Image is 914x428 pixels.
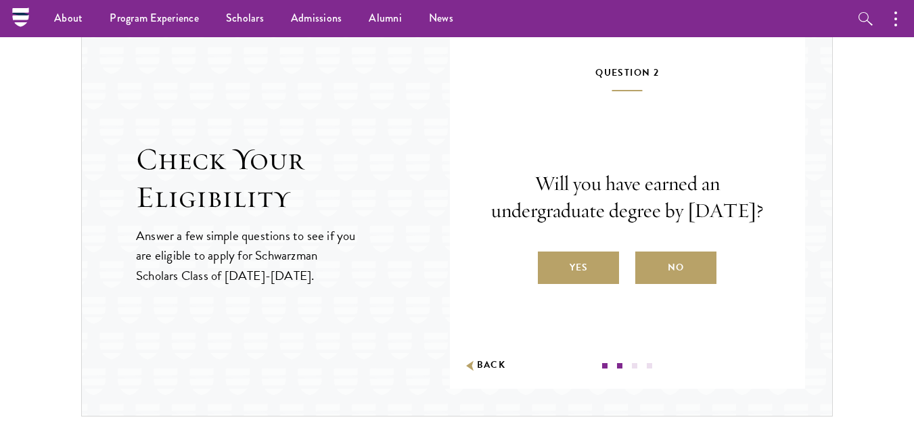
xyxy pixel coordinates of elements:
[635,252,716,284] label: No
[463,358,506,373] button: Back
[490,170,765,224] p: Will you have earned an undergraduate degree by [DATE]?
[136,141,450,216] h2: Check Your Eligibility
[538,252,619,284] label: Yes
[490,64,765,91] h5: Question 2
[136,226,357,285] p: Answer a few simple questions to see if you are eligible to apply for Schwarzman Scholars Class o...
